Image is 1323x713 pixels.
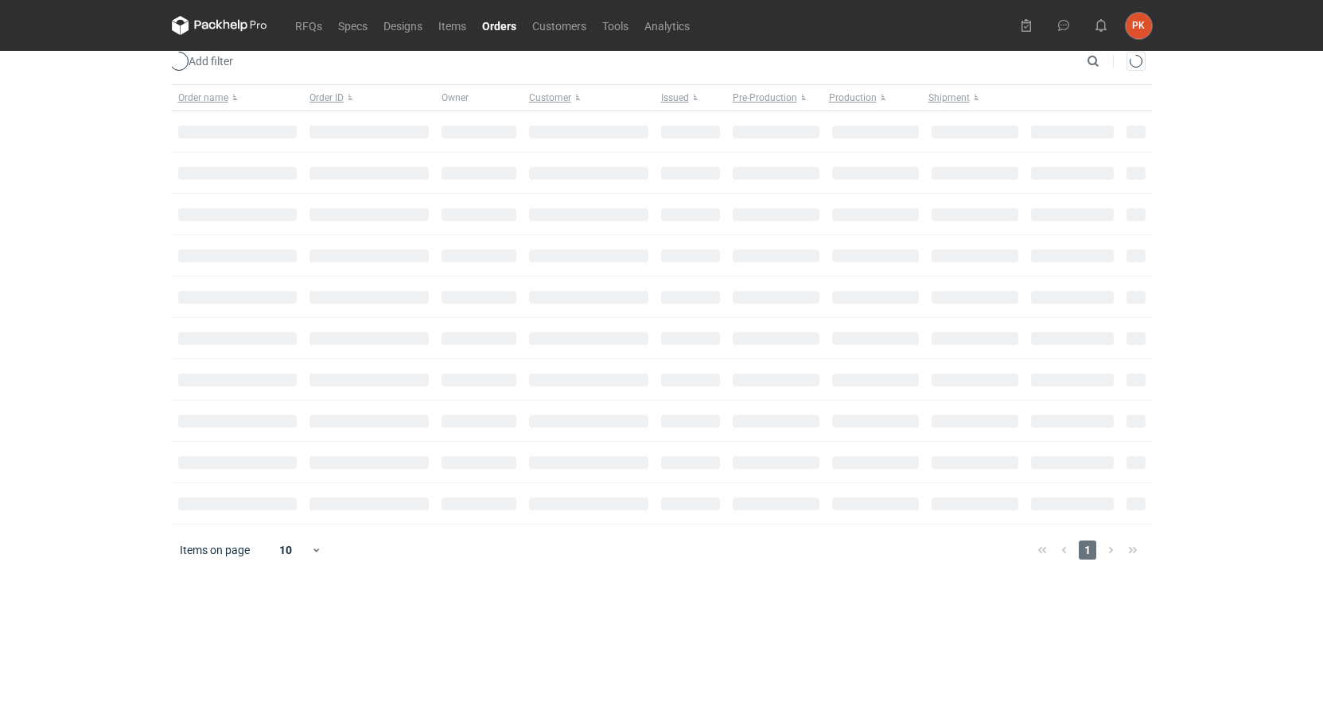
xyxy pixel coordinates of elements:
button: Order name [172,85,304,110]
a: Tools [594,16,636,35]
button: Order ID [303,85,435,110]
span: Issued [661,91,689,104]
button: PK [1126,13,1152,39]
a: Customers [524,16,594,35]
span: Order ID [309,91,344,104]
a: Orders [474,16,524,35]
span: Customer [529,91,571,104]
span: Production [829,91,877,104]
span: Pre-Production [733,91,797,104]
a: Designs [375,16,430,35]
input: Search [1084,52,1134,71]
div: Paulina Kempara [1126,13,1152,39]
button: Issued [655,85,726,110]
div: 10 [260,539,312,561]
button: Production [826,85,925,110]
button: Customer [523,85,655,110]
span: Add filter [169,52,233,71]
button: Pre-Production [726,85,826,110]
span: Items on page [180,542,250,558]
span: Shipment [928,91,970,104]
a: Specs [330,16,375,35]
span: Order name [178,91,228,104]
button: Shipment [925,85,1025,110]
a: RFQs [287,16,330,35]
a: Analytics [636,16,698,35]
span: 1 [1079,541,1096,560]
svg: Packhelp Pro [172,16,267,35]
span: Owner [442,91,469,104]
button: Add filter [169,52,234,71]
a: Items [430,16,474,35]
